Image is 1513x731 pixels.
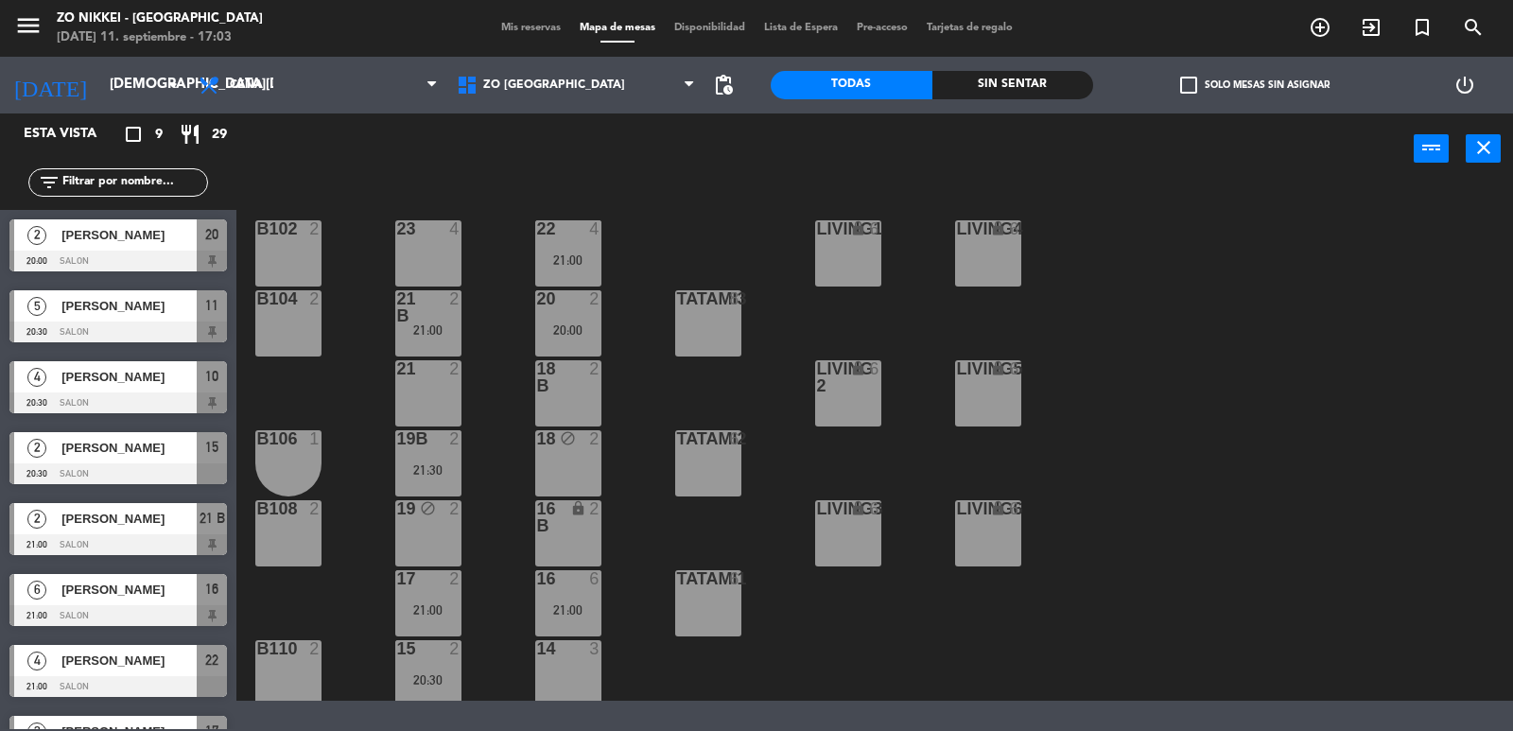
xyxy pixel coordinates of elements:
div: B106 [257,430,258,447]
span: Disponibilidad [665,23,755,33]
div: 4 [449,220,461,237]
span: Pre-acceso [847,23,917,33]
div: 21:00 [395,323,461,337]
i: add_circle_outline [1309,16,1331,39]
span: 2 [27,439,46,458]
input: Filtrar por nombre... [61,172,207,193]
span: [PERSON_NAME] [61,296,197,316]
div: 2 [589,360,600,377]
div: 14 [537,640,538,657]
span: 22 [205,649,218,671]
div: 6 [1009,220,1020,237]
span: 11 [205,294,218,317]
i: lock [990,220,1006,236]
div: 2 [449,360,461,377]
div: 2 [449,430,461,447]
span: [PERSON_NAME] [61,438,197,458]
div: TATAMI1 [677,570,678,587]
div: Esta vista [9,123,136,146]
span: check_box_outline_blank [1180,77,1197,94]
div: 19B [397,430,398,447]
span: [PERSON_NAME] [61,580,197,600]
span: 2 [27,510,46,529]
span: 9 [155,124,163,146]
div: 4 [589,220,600,237]
button: power_input [1414,134,1449,163]
span: [PERSON_NAME] [61,225,197,245]
div: 2 [309,640,321,657]
span: Tarjetas de regalo [917,23,1022,33]
span: [PERSON_NAME] [61,651,197,670]
div: 8 [729,290,740,307]
label: Solo mesas sin asignar [1180,77,1330,94]
div: B110 [257,640,258,657]
div: 21:30 [395,463,461,477]
div: 21:00 [535,603,601,617]
div: B102 [257,220,258,237]
button: menu [14,11,43,46]
div: 22 [537,220,538,237]
div: 2 [309,220,321,237]
div: 3 [589,640,600,657]
i: block [420,500,436,516]
i: restaurant [179,123,201,146]
i: power_settings_new [1453,74,1476,96]
div: 6 [729,430,740,447]
i: block [560,430,576,446]
span: Mis reservas [492,23,570,33]
div: Tatami3 [677,290,678,307]
span: ZO [GEOGRAPHIC_DATA] [483,78,625,92]
div: 21 B [397,290,398,324]
div: 2 [309,500,321,517]
div: Sin sentar [932,71,1094,99]
div: 2 [449,640,461,657]
div: 19 [397,500,398,517]
div: 6 [869,360,880,377]
div: B104 [257,290,258,307]
div: 2 [449,570,461,587]
div: 6 [1009,360,1020,377]
span: Cena [230,78,263,92]
div: 21 [397,360,398,377]
i: lock [850,360,866,376]
div: LIVING6 [957,500,958,517]
div: Todas [771,71,932,99]
div: 1 [309,430,321,447]
span: Mapa de mesas [570,23,665,33]
div: 17 [397,570,398,587]
i: power_input [1420,136,1443,159]
i: filter_list [38,171,61,194]
i: lock [850,220,866,236]
div: 21:00 [395,603,461,617]
span: [PERSON_NAME] [61,509,197,529]
div: LIVING 2 [817,360,818,394]
i: menu [14,11,43,40]
div: 6 [729,570,740,587]
div: 2 [589,430,600,447]
i: lock [990,500,1006,516]
span: 21 B [200,507,225,530]
div: Living1 [817,220,818,237]
span: 6 [27,581,46,600]
i: lock [850,500,866,516]
span: 4 [27,652,46,670]
div: 2 [449,500,461,517]
span: [PERSON_NAME] [61,367,197,387]
span: 15 [205,436,218,459]
div: 2 [589,500,600,517]
i: turned_in_not [1411,16,1434,39]
div: LIVING4 [957,220,958,237]
i: close [1472,136,1495,159]
div: 21:00 [535,253,601,267]
i: exit_to_app [1360,16,1383,39]
div: 2 [449,290,461,307]
div: 6 [869,500,880,517]
span: 29 [212,124,227,146]
i: crop_square [122,123,145,146]
div: 23 [397,220,398,237]
div: 18 B [537,360,538,394]
div: B108 [257,500,258,517]
span: 16 [205,578,218,600]
i: lock [990,360,1006,376]
div: 6 [1009,500,1020,517]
